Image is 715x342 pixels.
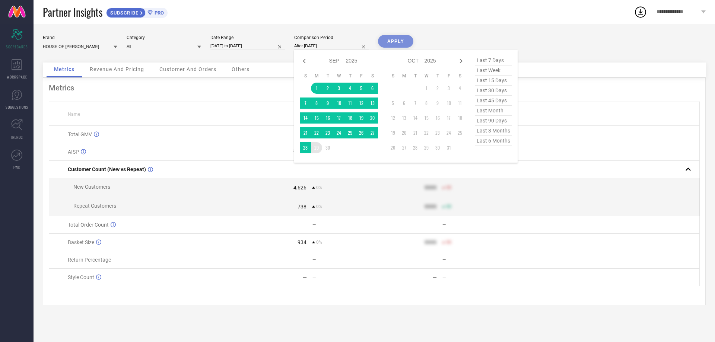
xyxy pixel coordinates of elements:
[210,42,285,50] input: Select date range
[387,112,398,124] td: Sun Oct 12 2025
[300,112,311,124] td: Sun Sep 14 2025
[333,127,344,138] td: Wed Sep 24 2025
[344,112,356,124] td: Thu Sep 18 2025
[367,127,378,138] td: Sat Sep 27 2025
[475,96,512,106] span: last 45 days
[333,83,344,94] td: Wed Sep 03 2025
[410,73,421,79] th: Tuesday
[311,83,322,94] td: Mon Sep 01 2025
[312,222,374,227] div: —
[68,149,79,155] span: AISP
[298,239,306,245] div: 934
[73,203,116,209] span: Repeat Customers
[421,112,432,124] td: Wed Oct 15 2025
[475,86,512,96] span: last 30 days
[398,112,410,124] td: Mon Oct 13 2025
[356,127,367,138] td: Fri Sep 26 2025
[432,112,443,124] td: Thu Oct 16 2025
[410,98,421,109] td: Tue Oct 07 2025
[344,98,356,109] td: Thu Sep 11 2025
[443,98,454,109] td: Fri Oct 10 2025
[433,222,437,228] div: —
[322,142,333,153] td: Tue Sep 30 2025
[443,112,454,124] td: Fri Oct 17 2025
[475,76,512,86] span: last 15 days
[367,73,378,79] th: Saturday
[475,136,512,146] span: last 6 months
[356,98,367,109] td: Fri Sep 12 2025
[421,73,432,79] th: Wednesday
[333,73,344,79] th: Wednesday
[446,240,451,245] span: 50
[294,42,369,50] input: Select comparison period
[159,66,216,72] span: Customer And Orders
[300,73,311,79] th: Sunday
[300,98,311,109] td: Sun Sep 07 2025
[398,98,410,109] td: Mon Oct 06 2025
[13,164,20,170] span: FWD
[634,5,647,19] div: Open download list
[127,35,201,40] div: Category
[367,83,378,94] td: Sat Sep 06 2025
[68,274,94,280] span: Style Count
[43,35,117,40] div: Brand
[443,83,454,94] td: Fri Oct 03 2025
[68,222,109,228] span: Total Order Count
[442,275,504,280] div: —
[322,83,333,94] td: Tue Sep 02 2025
[90,66,144,72] span: Revenue And Pricing
[333,98,344,109] td: Wed Sep 10 2025
[322,127,333,138] td: Tue Sep 23 2025
[311,98,322,109] td: Mon Sep 08 2025
[475,65,512,76] span: last week
[311,142,322,153] td: Mon Sep 29 2025
[432,83,443,94] td: Thu Oct 02 2025
[454,127,465,138] td: Sat Oct 25 2025
[316,185,322,190] span: 0%
[398,73,410,79] th: Monday
[6,104,28,110] span: SUGGESTIONS
[454,83,465,94] td: Sat Oct 04 2025
[457,57,465,65] div: Next month
[344,73,356,79] th: Thursday
[344,83,356,94] td: Thu Sep 04 2025
[475,106,512,116] span: last month
[425,185,436,191] div: 9999
[316,204,322,209] span: 0%
[303,257,307,263] div: —
[432,98,443,109] td: Thu Oct 09 2025
[312,257,374,262] div: —
[421,127,432,138] td: Wed Oct 22 2025
[398,142,410,153] td: Mon Oct 27 2025
[433,257,437,263] div: —
[356,112,367,124] td: Fri Sep 19 2025
[43,4,102,20] span: Partner Insights
[398,127,410,138] td: Mon Oct 20 2025
[475,126,512,136] span: last 3 months
[454,73,465,79] th: Saturday
[68,112,80,117] span: Name
[443,73,454,79] th: Friday
[446,185,451,190] span: 50
[333,112,344,124] td: Wed Sep 17 2025
[410,142,421,153] td: Tue Oct 28 2025
[387,142,398,153] td: Sun Oct 26 2025
[387,73,398,79] th: Sunday
[68,166,146,172] span: Customer Count (New vs Repeat)
[475,55,512,65] span: last 7 days
[210,35,285,40] div: Date Range
[10,134,23,140] span: TRENDS
[316,240,322,245] span: 0%
[367,112,378,124] td: Sat Sep 20 2025
[387,127,398,138] td: Sun Oct 19 2025
[454,112,465,124] td: Sat Oct 18 2025
[322,73,333,79] th: Tuesday
[322,112,333,124] td: Tue Sep 16 2025
[312,275,374,280] div: —
[49,83,700,92] div: Metrics
[106,6,168,18] a: SUBSCRIBEPRO
[356,83,367,94] td: Fri Sep 05 2025
[300,142,311,153] td: Sun Sep 28 2025
[410,127,421,138] td: Tue Oct 21 2025
[6,44,28,49] span: SCORECARDS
